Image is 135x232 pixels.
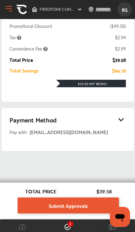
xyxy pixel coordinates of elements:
img: location_vector.a44bc228.svg [89,7,94,12]
div: $15.20 Off Retail! [56,82,126,86]
span: Submit Approvals [49,201,88,210]
div: $2.94 [115,34,126,40]
div: Total Savings [9,67,39,73]
span: Pay with [9,127,27,136]
span: Tax [9,34,21,40]
div: $39.58 [112,57,126,62]
img: CA-Icon.89b5b008.svg [16,4,27,15]
iframe: Button to launch messaging window [110,207,130,227]
div: $2.99 [115,46,126,52]
a: Submit Approvals [18,197,119,213]
div: [EMAIL_ADDRESS][DOMAIN_NAME] [30,127,108,136]
img: header-down-arrow.9dd2ce7d.svg [77,7,82,12]
div: $39.58 [96,188,112,195]
div: Total Price [9,57,33,62]
div: Payment Method [9,114,126,125]
div: $64.78 [112,67,126,73]
div: Promotional Discount [9,23,52,29]
span: RS [119,4,130,15]
span: Convenience Fee [9,46,48,52]
button: Open Menu [4,4,13,13]
div: ( $49.58 ) [110,23,126,29]
img: header-home-logo.8d720a4f.svg [32,7,37,12]
div: Total Price [5,188,132,195]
